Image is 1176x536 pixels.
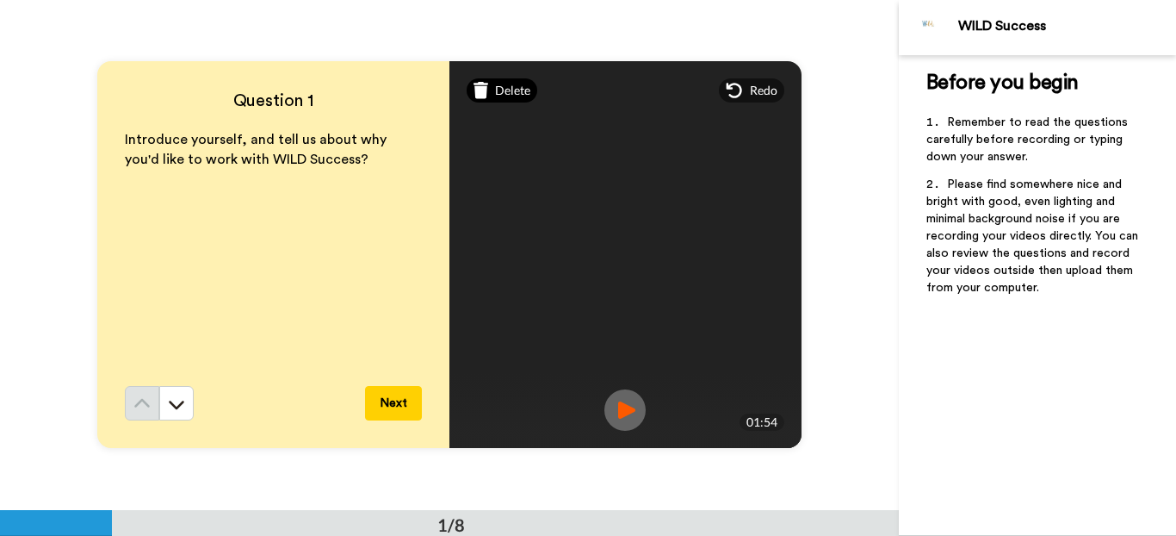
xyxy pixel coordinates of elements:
button: Next [365,386,422,421]
h4: Question 1 [125,89,422,113]
span: Introduce yourself, and tell us about why you'd like to work with WILD Success? [125,133,390,166]
div: 01:54 [740,414,784,431]
span: Delete [495,82,530,99]
span: Please find somewhere nice and bright with good, even lighting and minimal background noise if yo... [926,178,1142,294]
div: Redo [719,78,784,103]
img: Profile Image [908,7,950,48]
div: Delete [467,78,538,103]
span: Before you begin [926,72,1079,93]
img: ic_record_play.svg [604,390,646,431]
span: Redo [750,82,777,99]
div: WILD Success [958,18,1175,34]
span: Remember to read the questions carefully before recording or typing down your answer. [926,116,1131,163]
